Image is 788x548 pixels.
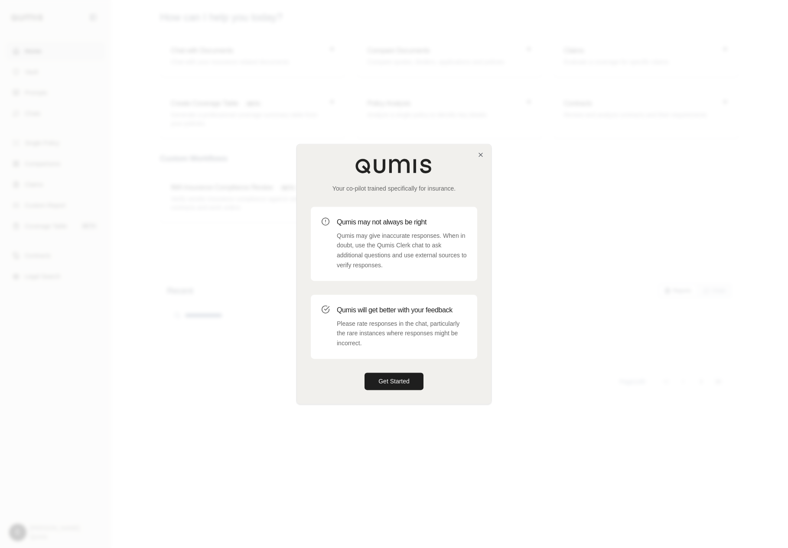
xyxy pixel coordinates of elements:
[337,319,467,348] p: Please rate responses in the chat, particularly the rare instances where responses might be incor...
[337,305,467,315] h3: Qumis will get better with your feedback
[337,231,467,270] p: Qumis may give inaccurate responses. When in doubt, use the Qumis Clerk chat to ask additional qu...
[337,217,467,227] h3: Qumis may not always be right
[355,158,433,174] img: Qumis Logo
[311,184,477,193] p: Your co-pilot trained specifically for insurance.
[365,373,423,390] button: Get Started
